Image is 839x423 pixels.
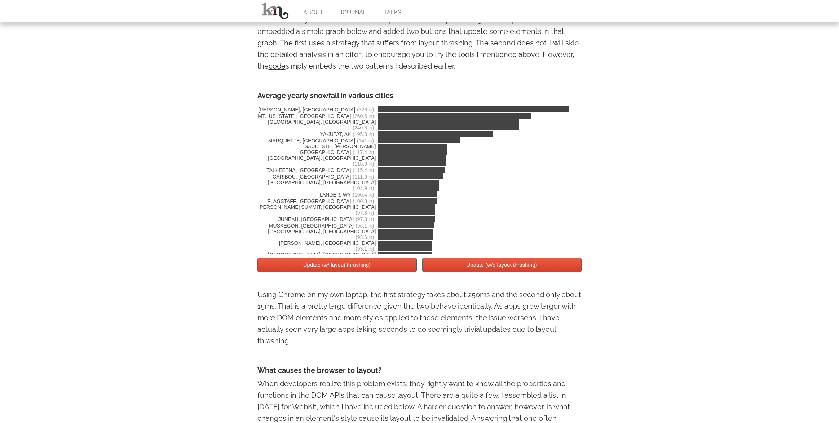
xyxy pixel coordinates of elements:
span: (93.1 in) [356,246,374,252]
span: (195.3 in) [353,131,374,137]
span: (115.6 in) [353,161,374,167]
span: [GEOGRAPHIC_DATA], [GEOGRAPHIC_DATA] [257,155,376,167]
span: FLAGSTAFF, [GEOGRAPHIC_DATA] [257,198,376,204]
span: (97.8 in) [356,210,374,216]
span: (111.6 in) [353,174,374,180]
span: (97.3 in) [356,216,374,222]
span: [PERSON_NAME], [GEOGRAPHIC_DATA] [257,107,376,113]
div: Average yearly snowfall in various cities [257,90,582,102]
p: It would be silly of me to talk about this problem without presenting an example. I have embedded... [257,14,582,72]
p: Using Chrome on my own laptop, the first strategy takes about 250ms and the second only about 15m... [257,289,582,347]
span: (260.6 in) [353,113,374,119]
span: (100.4 in) [353,192,374,198]
button: Update (w/ layout thrashing) [257,258,417,272]
span: (115.4 in) [353,167,374,173]
button: Update (w/o layout thrashing) [422,258,582,272]
span: CARIBOU, [GEOGRAPHIC_DATA] [257,174,376,180]
span: MT. [US_STATE], [GEOGRAPHIC_DATA] [257,113,376,119]
span: (100.3 in) [353,198,374,204]
span: [GEOGRAPHIC_DATA], [GEOGRAPHIC_DATA] [257,229,376,240]
span: [PERSON_NAME], [GEOGRAPHIC_DATA] [257,240,376,252]
span: YAKUTAT, AK [257,131,376,137]
span: TALKEETNA, [GEOGRAPHIC_DATA] [257,167,376,173]
span: [GEOGRAPHIC_DATA], [GEOGRAPHIC_DATA] [257,252,376,263]
span: [GEOGRAPHIC_DATA], [GEOGRAPHIC_DATA] [257,119,376,131]
span: [PERSON_NAME] SUMMIT, [GEOGRAPHIC_DATA] [257,204,376,216]
span: (141 in) [357,138,374,144]
span: (96.1 in) [356,223,374,229]
span: JUNEAU, [GEOGRAPHIC_DATA] [257,216,376,222]
span: (326 in) [357,107,374,113]
a: code [269,62,286,70]
span: (117.4 in) [353,149,374,155]
span: MARQUETTE, [GEOGRAPHIC_DATA] [257,138,376,144]
span: MUSKEGON, [GEOGRAPHIC_DATA] [257,223,376,229]
span: LANDER, WY [257,192,376,198]
span: (93.6 in) [356,234,374,240]
span: [GEOGRAPHIC_DATA], [GEOGRAPHIC_DATA] [257,180,376,191]
span: (104.9 in) [353,185,374,191]
h4: What causes the browser to layout? [257,365,582,376]
span: SAULT STE. [PERSON_NAME][GEOGRAPHIC_DATA] [257,144,376,155]
span: (240.3 in) [353,125,374,131]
